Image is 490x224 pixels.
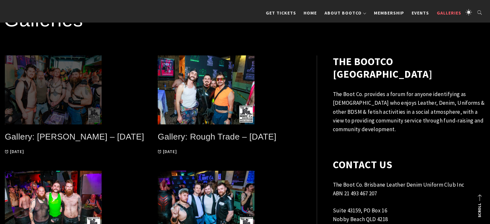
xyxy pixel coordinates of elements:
time: [DATE] [10,149,24,154]
a: Galleries [434,3,465,23]
a: Events [409,3,433,23]
a: Gallery: [PERSON_NAME] – [DATE] [5,132,144,141]
a: GET TICKETS [263,3,299,23]
a: Membership [371,3,407,23]
time: [DATE] [163,149,177,154]
h2: Contact Us [333,159,485,171]
a: [DATE] [158,149,177,154]
p: The Boot Co. Brisbane Leather Denim Uniform Club Inc ABN 21 493 467 207 [333,180,485,198]
a: [DATE] [5,149,24,154]
h2: The BootCo [GEOGRAPHIC_DATA] [333,55,485,80]
p: The Boot Co. provides a forum for anyone identifying as [DEMOGRAPHIC_DATA] who enjoys Leather, De... [333,90,485,134]
a: About BootCo [321,3,370,23]
a: Gallery: Rough Trade – [DATE] [158,132,276,141]
a: Home [301,3,320,23]
strong: Scroll [477,203,482,218]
